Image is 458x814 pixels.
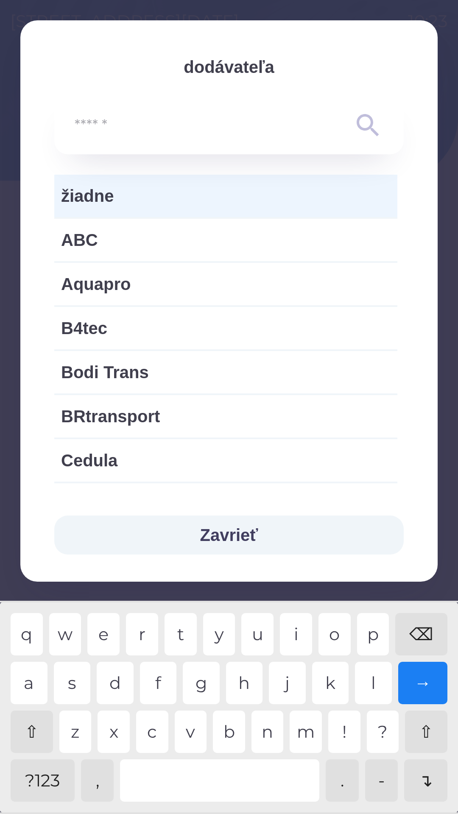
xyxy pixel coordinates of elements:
div: ABC [54,219,397,261]
span: BRtransport [61,404,391,429]
div: Bodi Trans [54,351,397,393]
span: Cedula [61,448,391,473]
div: Aquapro [54,263,397,305]
div: žiadne [54,175,397,217]
div: Chrvala [54,483,397,526]
span: B4tec [61,315,391,341]
button: Zavrieť [54,516,404,555]
span: Aquapro [61,271,391,297]
span: ABC [61,227,391,253]
span: žiadne [61,183,391,209]
div: B4tec [54,307,397,349]
p: dodávateľa [54,54,404,80]
div: Cedula [54,439,397,482]
div: BRtransport [54,395,397,438]
span: Bodi Trans [61,360,391,385]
